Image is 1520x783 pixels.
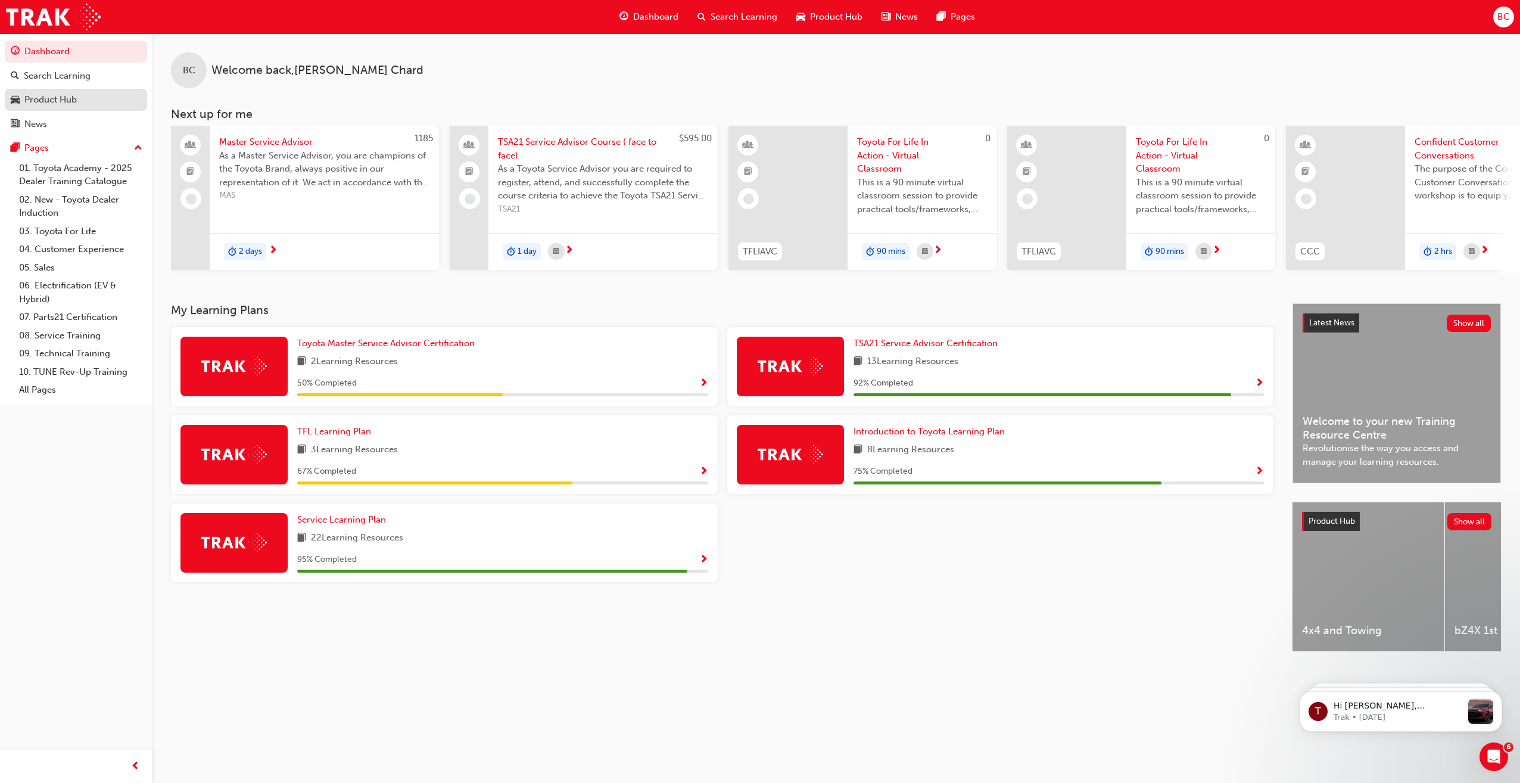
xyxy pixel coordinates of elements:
[787,5,872,29] a: car-iconProduct Hub
[14,159,147,191] a: 01. Toyota Academy - 2025 Dealer Training Catalogue
[895,10,918,24] span: News
[228,244,236,260] span: duration-icon
[11,119,20,130] span: news-icon
[796,10,805,24] span: car-icon
[5,89,147,111] a: Product Hub
[854,337,1002,350] a: TSA21 Service Advisor Certification
[186,138,195,153] span: people-icon
[14,363,147,381] a: 10. TUNE Rev-Up Training
[239,245,262,259] span: 2 days
[415,133,433,144] span: 1185
[699,378,708,389] span: Show Progress
[1201,244,1207,259] span: calendar-icon
[633,10,678,24] span: Dashboard
[1424,244,1432,260] span: duration-icon
[553,244,559,259] span: calendar-icon
[1007,126,1275,270] a: 0TFLIAVCToyota For Life In Action - Virtual ClassroomThis is a 90 minute virtual classroom sessio...
[297,338,475,349] span: Toyota Master Service Advisor Certification
[1301,164,1310,180] span: booktick-icon
[758,357,823,375] img: Trak
[1309,516,1355,526] span: Product Hub
[922,244,928,259] span: calendar-icon
[854,443,862,458] span: book-icon
[933,246,942,256] span: next-icon
[854,338,998,349] span: TSA21 Service Advisor Certification
[743,245,777,259] span: TFLIAVC
[1136,176,1266,216] span: This is a 90 minute virtual classroom session to provide practical tools/frameworks, behaviours a...
[24,69,91,83] div: Search Learning
[186,164,195,180] span: booktick-icon
[24,141,49,155] div: Pages
[5,65,147,87] a: Search Learning
[699,464,708,479] button: Show Progress
[1469,244,1475,259] span: calendar-icon
[619,10,628,24] span: guage-icon
[1255,464,1264,479] button: Show Progress
[688,5,787,29] a: search-iconSearch Learning
[1303,442,1491,468] span: Revolutionise the way you access and manage your learning resources.
[183,64,195,77] span: BC
[152,107,1520,121] h3: Next up for me
[699,376,708,391] button: Show Progress
[1447,315,1491,332] button: Show all
[297,355,306,369] span: book-icon
[1021,245,1056,259] span: TFLIAVC
[699,555,708,565] span: Show Progress
[744,138,752,153] span: learningResourceType_INSTRUCTOR_LED-icon
[465,138,474,153] span: people-icon
[219,149,429,189] span: As a Master Service Advisor, you are champions of the Toyota Brand, always positive in our repres...
[697,10,706,24] span: search-icon
[297,337,479,350] a: Toyota Master Service Advisor Certification
[6,4,101,30] a: Trak
[498,135,708,162] span: TSA21 Service Advisor Course ( face to face)
[171,303,1273,317] h3: My Learning Plans
[854,465,912,479] span: 75 % Completed
[24,117,47,131] div: News
[857,135,987,176] span: Toyota For Life In Action - Virtual Classroom
[1497,10,1510,24] span: BC
[297,426,371,437] span: TFL Learning Plan
[1301,194,1312,204] span: learningRecordVerb_NONE-icon
[507,244,515,260] span: duration-icon
[699,467,708,477] span: Show Progress
[1255,378,1264,389] span: Show Progress
[11,95,20,105] span: car-icon
[1303,415,1491,442] span: Welcome to your new Training Resource Centre
[14,344,147,363] a: 09. Technical Training
[1292,303,1501,483] a: Latest NewsShow allWelcome to your new Training Resource CentreRevolutionise the way you access a...
[14,222,147,241] a: 03. Toyota For Life
[951,10,975,24] span: Pages
[498,203,708,216] span: TSA21
[679,133,712,144] span: $595.00
[11,46,20,57] span: guage-icon
[1301,138,1310,153] span: learningResourceType_INSTRUCTOR_LED-icon
[872,5,927,29] a: news-iconNews
[1023,164,1031,180] span: booktick-icon
[171,126,439,270] a: 1185Master Service AdvisorAs a Master Service Advisor, you are champions of the Toyota Brand, alw...
[465,194,475,204] span: learningRecordVerb_NONE-icon
[297,377,357,390] span: 50 % Completed
[5,137,147,159] button: Pages
[1302,512,1491,531] a: Product HubShow all
[882,10,890,24] span: news-icon
[1145,244,1153,260] span: duration-icon
[1309,318,1354,328] span: Latest News
[297,465,356,479] span: 67 % Completed
[743,194,754,204] span: learningRecordVerb_NONE-icon
[311,443,398,458] span: 3 Learning Resources
[1155,245,1184,259] span: 90 mins
[14,327,147,345] a: 08. Service Training
[219,135,429,149] span: Master Service Advisor
[867,355,958,369] span: 13 Learning Resources
[711,10,777,24] span: Search Learning
[498,162,708,203] span: As a Toyota Service Advisor you are required to register, attend, and successfully complete the c...
[297,443,306,458] span: book-icon
[14,259,147,277] a: 05. Sales
[1300,245,1320,259] span: CCC
[311,531,403,546] span: 22 Learning Resources
[854,377,913,390] span: 92 % Completed
[14,240,147,259] a: 04. Customer Experience
[201,357,267,375] img: Trak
